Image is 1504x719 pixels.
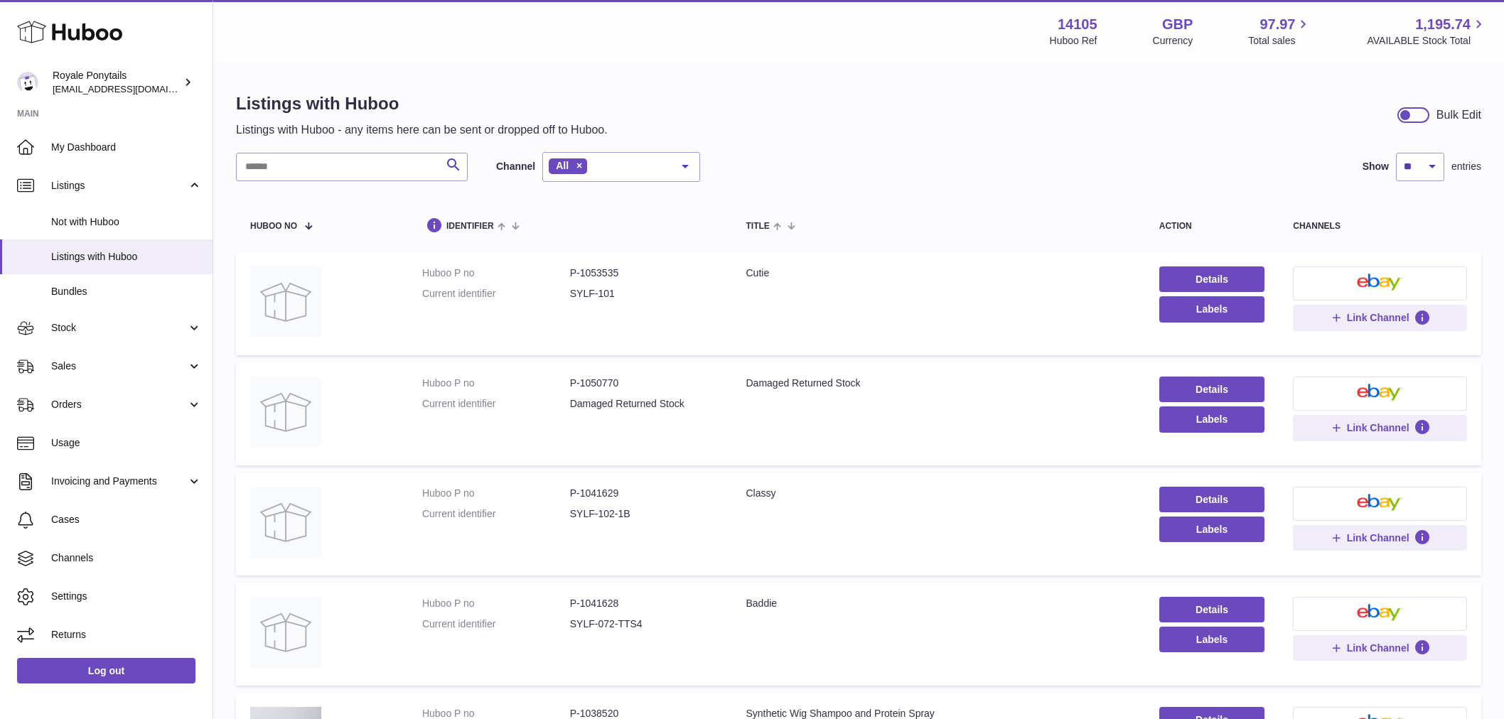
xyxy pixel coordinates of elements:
[570,487,718,500] dd: P-1041629
[1293,635,1467,661] button: Link Channel
[1347,421,1409,434] span: Link Channel
[1293,305,1467,330] button: Link Channel
[422,597,570,610] dt: Huboo P no
[570,397,718,411] dd: Damaged Returned Stock
[1363,160,1389,173] label: Show
[570,266,718,280] dd: P-1053535
[1293,222,1467,231] div: channels
[1159,627,1265,652] button: Labels
[1357,274,1404,291] img: ebay-small.png
[1159,222,1265,231] div: action
[51,436,202,450] span: Usage
[51,215,202,229] span: Not with Huboo
[51,513,202,526] span: Cases
[1248,34,1311,48] span: Total sales
[746,487,1131,500] div: Classy
[1347,311,1409,324] span: Link Channel
[570,597,718,610] dd: P-1041628
[1451,160,1481,173] span: entries
[1357,604,1404,621] img: ebay-small.png
[1159,296,1265,322] button: Labels
[51,398,187,411] span: Orders
[51,321,187,335] span: Stock
[570,287,718,301] dd: SYLF-101
[422,617,570,631] dt: Current identifier
[51,590,202,603] span: Settings
[446,222,494,231] span: identifier
[496,160,535,173] label: Channel
[746,266,1131,280] div: Cutie
[1159,597,1265,622] a: Details
[51,285,202,298] span: Bundles
[51,359,187,373] span: Sales
[236,92,608,115] h1: Listings with Huboo
[51,250,202,264] span: Listings with Huboo
[51,179,187,193] span: Listings
[250,222,297,231] span: Huboo no
[17,72,38,93] img: internalAdmin-14105@internal.huboo.com
[1293,525,1467,551] button: Link Channel
[1367,15,1487,48] a: 1,195.74 AVAILABLE Stock Total
[51,628,202,642] span: Returns
[53,83,209,94] span: [EMAIL_ADDRESS][DOMAIN_NAME]
[1159,377,1265,402] a: Details
[1050,34,1097,48] div: Huboo Ref
[236,122,608,138] p: Listings with Huboo - any items here can be sent or dropped off to Huboo.
[1415,15,1471,34] span: 1,195.74
[1058,15,1097,34] strong: 14105
[746,597,1131,610] div: Baddie
[422,397,570,411] dt: Current identifier
[1153,34,1193,48] div: Currency
[250,597,321,668] img: Baddie
[746,377,1131,390] div: Damaged Returned Stock
[1259,15,1295,34] span: 97.97
[746,222,770,231] span: title
[422,266,570,280] dt: Huboo P no
[1159,406,1265,432] button: Labels
[17,658,195,683] a: Log out
[422,487,570,500] dt: Huboo P no
[570,507,718,521] dd: SYLF-102-1B
[1293,415,1467,440] button: Link Channel
[1357,384,1404,401] img: ebay-small.png
[1159,266,1265,292] a: Details
[51,551,202,565] span: Channels
[422,507,570,521] dt: Current identifier
[1159,517,1265,542] button: Labels
[53,69,181,96] div: Royale Ponytails
[1159,487,1265,512] a: Details
[1347,531,1409,544] span: Link Channel
[570,377,718,390] dd: P-1050770
[51,475,187,488] span: Invoicing and Payments
[1436,107,1481,123] div: Bulk Edit
[1357,494,1404,511] img: ebay-small.png
[1162,15,1193,34] strong: GBP
[422,287,570,301] dt: Current identifier
[250,377,321,448] img: Damaged Returned Stock
[51,141,202,154] span: My Dashboard
[422,377,570,390] dt: Huboo P no
[556,160,569,171] span: All
[250,266,321,337] img: Cutie
[1347,642,1409,654] span: Link Channel
[250,487,321,558] img: Classy
[1248,15,1311,48] a: 97.97 Total sales
[1367,34,1487,48] span: AVAILABLE Stock Total
[570,617,718,631] dd: SYLF-072-TTS4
